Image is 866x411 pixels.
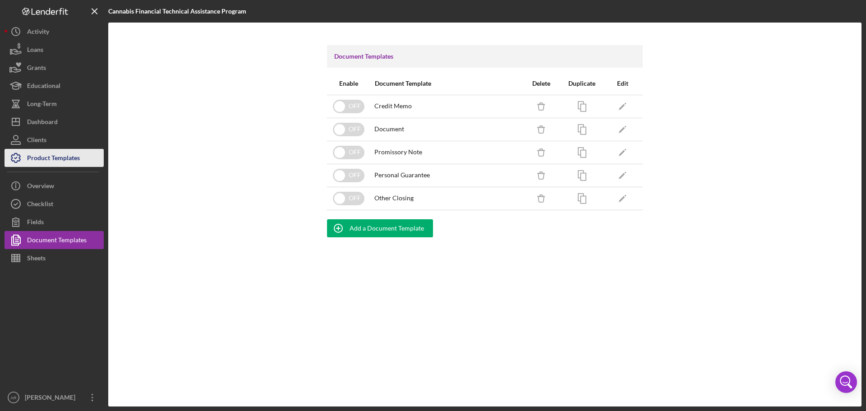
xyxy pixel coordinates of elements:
div: Open Intercom Messenger [835,371,857,393]
div: Clients [27,131,46,151]
span: Document [374,125,404,133]
button: Activity [5,23,104,41]
button: AR[PERSON_NAME] [5,388,104,406]
div: Add a Document Template [350,219,424,237]
button: Fields [5,213,104,231]
button: Document Templates [5,231,104,249]
text: AR [10,395,16,400]
button: Dashboard [5,113,104,131]
div: Duplicate [562,80,602,87]
span: Personal Guarantee [374,171,430,179]
div: Fields [27,213,44,233]
div: Dashboard [27,113,58,133]
div: Document Template [375,80,431,87]
div: Grants [27,59,46,79]
div: Educational [27,77,60,97]
div: Loans [27,41,43,61]
button: Checklist [5,195,104,213]
button: Educational [5,77,104,95]
h3: Document Templates [334,52,393,61]
button: Overview [5,177,104,195]
div: Product Templates [27,149,80,169]
div: Document Templates [27,231,87,251]
button: Clients [5,131,104,149]
div: [PERSON_NAME] [23,388,81,409]
span: Promissory Note [374,148,422,156]
div: Long-Term [27,95,57,115]
b: Cannabis Financial Technical Assistance Program [108,7,246,15]
button: Loans [5,41,104,59]
button: Long-Term [5,95,104,113]
div: Overview [27,177,54,197]
span: Other Closing [374,194,414,202]
button: Grants [5,59,104,77]
button: Sheets [5,249,104,267]
div: Enable [327,80,369,87]
div: Sheets [27,249,46,269]
button: Product Templates [5,149,104,167]
div: Activity [27,23,49,43]
button: Add a Document Template [327,219,433,237]
span: Credit Memo [374,102,412,110]
div: Delete [521,80,561,87]
div: Checklist [27,195,53,215]
div: Edit [603,80,642,87]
